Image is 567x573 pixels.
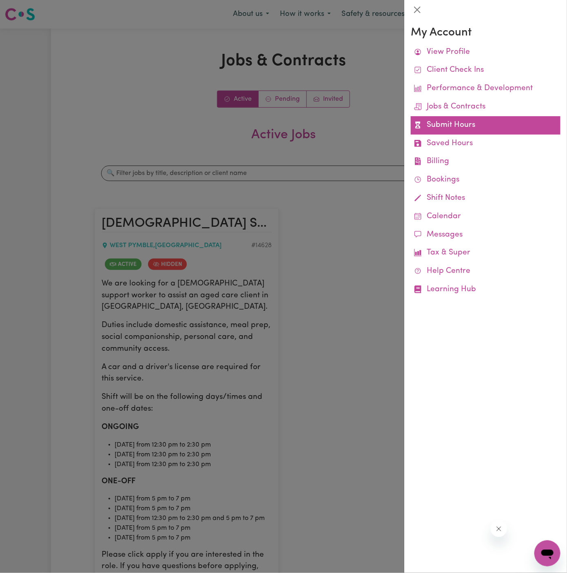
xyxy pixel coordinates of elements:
a: Learning Hub [411,281,560,299]
a: Jobs & Contracts [411,98,560,116]
span: Need any help? [5,6,49,12]
a: Messages [411,226,560,244]
a: View Profile [411,43,560,62]
a: Help Centre [411,262,560,281]
a: Billing [411,153,560,171]
button: Close [411,3,424,16]
a: Saved Hours [411,135,560,153]
a: Tax & Super [411,244,560,262]
h3: My Account [411,26,560,40]
a: Client Check Ins [411,61,560,80]
a: Bookings [411,171,560,189]
iframe: Close message [491,521,507,537]
iframe: Button to launch messaging window [534,540,560,566]
a: Submit Hours [411,116,560,135]
a: Shift Notes [411,189,560,208]
a: Performance & Development [411,80,560,98]
a: Calendar [411,208,560,226]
